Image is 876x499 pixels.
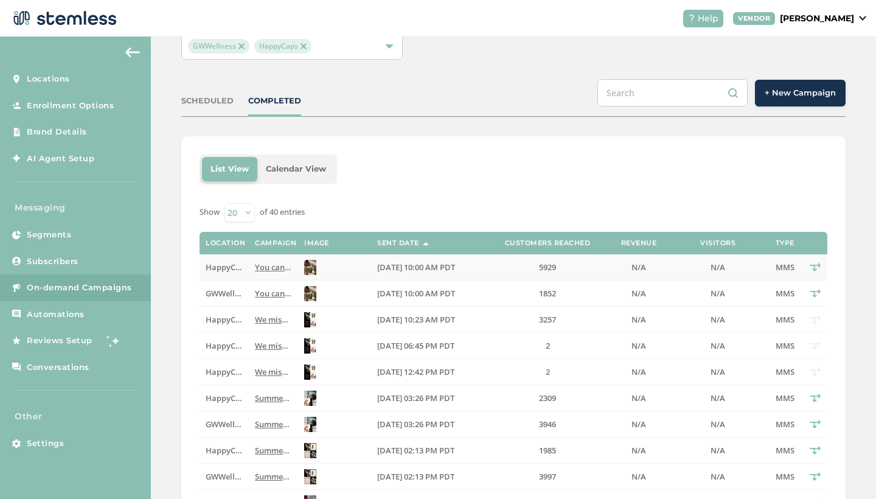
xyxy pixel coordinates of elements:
label: N/A [614,393,663,403]
span: MMS [776,393,794,403]
span: 3257 [539,314,556,325]
span: MMS [776,445,794,456]
span: N/A [711,314,725,325]
label: Type [776,239,794,247]
div: COMPLETED [248,95,301,107]
label: 2 [493,367,602,377]
label: MMS [773,445,797,456]
img: vnXX4Flo8qTcQD5yl8D70cpOmkuRX3w.jpg [304,365,316,380]
div: VENDOR [733,12,775,25]
span: Help [698,12,718,25]
span: AI Agent Setup [27,153,94,165]
span: Summer with Happy Caps! The Original high-quality mental health supplement. To shop click link & ... [255,445,841,456]
span: N/A [711,419,725,430]
label: Summer with Happy Caps! The Original high-quality mental health supplement. To shop click link & ... [255,445,292,456]
span: On-demand Campaigns [27,282,132,294]
span: GWWellness [206,419,251,430]
span: Brand Details [27,126,87,138]
label: N/A [675,341,760,351]
span: N/A [631,262,646,273]
span: MMS [776,471,794,482]
span: [DATE] 10:23 AM PDT [377,314,455,325]
img: Hoy0KFHthXHj6lKJL1u3LMtbbl1nlqt.jpg [304,286,316,301]
span: MMS [776,288,794,299]
span: Reviews Setup [27,335,92,347]
label: 3946 [493,419,602,430]
div: SCHEDULED [181,95,234,107]
span: GWWellness [206,471,251,482]
label: We miss you! Get a free bottle of Happy Caps on orders over $100 with code: “MISSU” at checkout. ... [255,341,292,351]
label: N/A [614,367,663,377]
img: icon-arrow-back-accent-c549486e.svg [125,47,140,57]
label: N/A [614,262,663,273]
span: Subscribers [27,256,78,268]
iframe: Chat Widget [815,441,876,499]
label: N/A [675,393,760,403]
span: N/A [631,340,646,351]
label: N/A [675,445,760,456]
label: 04/24/2025 02:13 PM PDT [377,472,481,482]
img: mxnFtabbZ60WNe0bYxXvahcMXfk3hCZDBZRosPi.jpg [304,443,316,458]
span: Automations [27,309,85,321]
img: O9arTVVT2sUMPcjUB3rvxl4yMLj5VpUv040m.jpg [304,417,316,432]
span: 1985 [539,445,556,456]
span: 3946 [539,419,556,430]
label: Customers Reached [505,239,591,247]
span: [DATE] 02:13 PM PDT [377,445,454,456]
label: You can be... with this extra bottle of HappyCaps on all orders over $120. Valid thru (8/17) For ... [255,262,292,273]
img: icon_down-arrow-small-66adaf34.svg [859,16,866,21]
label: Location [206,239,245,247]
label: N/A [614,315,663,325]
img: R8HMWKrBzve4HmrOvAoTZ9nByK65Pn.jpg [304,469,316,484]
label: MMS [773,472,797,482]
span: N/A [631,445,646,456]
label: You can be... with this extra bottle of HappyCaps on all orders over $120. Valid thru (8/17) For ... [255,288,292,299]
label: HappyCaps [206,262,243,273]
label: 1852 [493,288,602,299]
label: MMS [773,419,797,430]
span: GWWellness [206,288,251,299]
label: HappyCaps [206,341,243,351]
label: N/A [675,315,760,325]
span: MMS [776,366,794,377]
span: N/A [711,393,725,403]
span: + New Campaign [765,87,836,99]
label: N/A [614,445,663,456]
label: Sent Date [377,239,419,247]
span: N/A [631,366,646,377]
span: 1852 [539,288,556,299]
label: MMS [773,341,797,351]
span: [DATE] 02:13 PM PDT [377,471,454,482]
span: N/A [711,445,725,456]
label: 3997 [493,472,602,482]
button: + New Campaign [755,80,846,106]
label: 1985 [493,445,602,456]
label: 06/05/2025 03:26 PM PDT [377,419,481,430]
label: 08/14/2025 10:00 AM PDT [377,288,481,299]
li: Calendar View [257,157,335,181]
span: HappyCaps [206,262,249,273]
img: 2hJp2isQqXye8Qc8bNtCHKH8AiNuC9BUrAQV0VM0.jpg [304,312,316,327]
span: 2309 [539,393,556,403]
label: MMS [773,393,797,403]
span: N/A [631,393,646,403]
span: [DATE] 10:00 AM PDT [377,262,455,273]
label: 06/05/2025 03:26 PM PDT [377,393,481,403]
label: N/A [675,262,760,273]
label: of 40 entries [260,206,305,218]
span: MMS [776,419,794,430]
label: 08/14/2025 10:00 AM PDT [377,262,481,273]
label: GWWellness [206,472,243,482]
label: N/A [675,288,760,299]
label: MMS [773,367,797,377]
span: Summer with Happy Caps! The Original high-quality mental health supplement. To shop click link & ... [255,471,841,482]
label: 06/26/2025 12:42 PM PDT [377,367,481,377]
span: Segments [27,229,71,241]
input: Search [597,79,748,106]
img: icon-sort-1e1d7615.svg [423,242,429,245]
span: HappyCaps [206,445,249,456]
label: N/A [614,288,663,299]
span: [DATE] 03:26 PM PDT [377,419,454,430]
img: glitter-stars-b7820f95.gif [102,329,126,353]
span: N/A [711,288,725,299]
